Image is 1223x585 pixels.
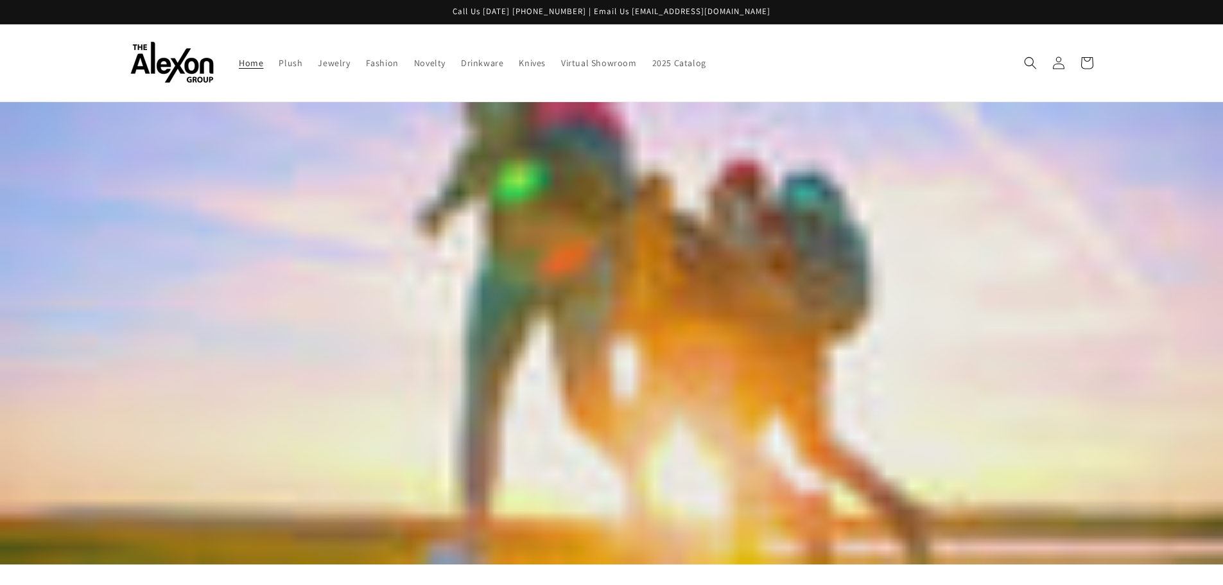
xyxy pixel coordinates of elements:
a: Jewelry [310,49,358,76]
span: Novelty [414,57,446,69]
a: Virtual Showroom [553,49,645,76]
img: The Alexon Group [130,42,214,83]
span: Drinkware [461,57,503,69]
a: Novelty [406,49,453,76]
span: Home [239,57,263,69]
span: 2025 Catalog [652,57,706,69]
span: Jewelry [318,57,350,69]
a: Home [231,49,271,76]
a: Drinkware [453,49,511,76]
span: Plush [279,57,302,69]
span: Knives [519,57,546,69]
summary: Search [1016,49,1045,77]
a: 2025 Catalog [645,49,714,76]
a: Plush [271,49,310,76]
span: Virtual Showroom [561,57,637,69]
a: Fashion [358,49,406,76]
span: Fashion [366,57,399,69]
a: Knives [511,49,553,76]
